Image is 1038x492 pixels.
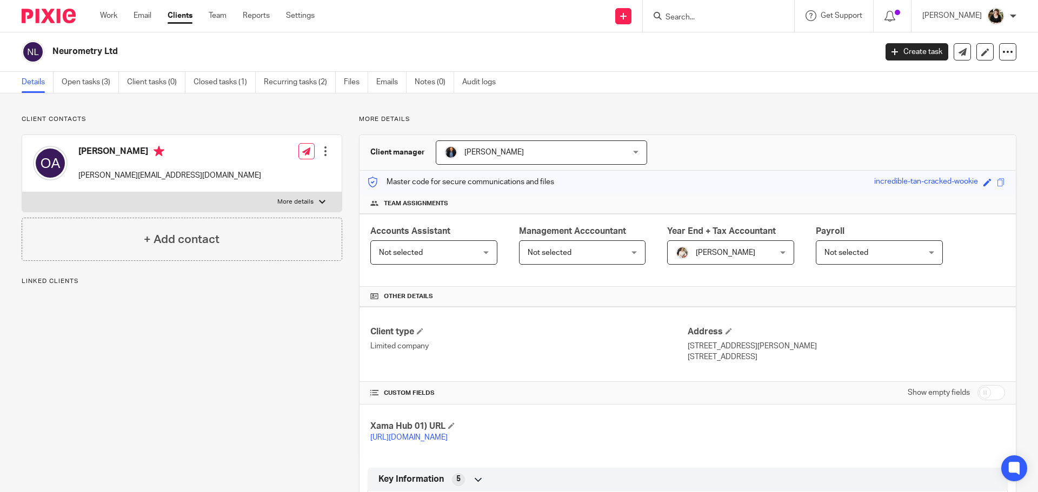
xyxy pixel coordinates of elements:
input: Search [664,13,762,23]
span: Accounts Assistant [370,227,450,235]
p: More details [359,115,1016,124]
h4: Address [688,326,1005,338]
a: Recurring tasks (2) [264,72,336,93]
span: [PERSON_NAME] [464,149,524,156]
p: [PERSON_NAME] [922,10,982,21]
a: Reports [243,10,270,21]
span: [PERSON_NAME] [696,249,755,257]
p: Limited company [370,341,688,352]
a: Open tasks (3) [62,72,119,93]
p: Master code for secure communications and files [368,177,554,187]
h4: [PERSON_NAME] [78,146,261,159]
p: [STREET_ADDRESS][PERSON_NAME] [688,341,1005,352]
p: [STREET_ADDRESS] [688,352,1005,362]
span: Not selected [528,249,571,257]
span: Not selected [824,249,868,257]
img: Pixie [22,9,76,23]
span: Key Information [378,474,444,485]
a: Clients [168,10,192,21]
a: Emails [376,72,407,93]
h2: Neurometry Ltd [52,46,706,57]
a: [URL][DOMAIN_NAME] [370,434,448,441]
img: svg%3E [22,41,44,63]
a: Client tasks (0) [127,72,185,93]
h3: Client manager [370,147,425,158]
a: Settings [286,10,315,21]
p: [PERSON_NAME][EMAIL_ADDRESS][DOMAIN_NAME] [78,170,261,181]
img: svg%3E [33,146,68,180]
a: Notes (0) [415,72,454,93]
label: Show empty fields [908,387,970,398]
h4: Xama Hub 01) URL [370,421,688,432]
span: Team assignments [384,199,448,208]
a: Audit logs [462,72,504,93]
span: Not selected [379,249,423,257]
a: Closed tasks (1) [194,72,256,93]
p: More details [277,198,314,206]
i: Primary [154,146,164,157]
img: martin-hickman.jpg [444,146,457,159]
div: incredible-tan-cracked-wookie [874,176,978,188]
h4: + Add contact [144,231,219,248]
span: Other details [384,292,433,301]
a: Team [209,10,227,21]
img: Helen%20Campbell.jpeg [987,8,1004,25]
a: Files [344,72,368,93]
a: Details [22,72,54,93]
span: Management Acccountant [519,227,626,235]
p: Linked clients [22,277,342,286]
h4: CUSTOM FIELDS [370,389,688,397]
a: Work [100,10,117,21]
span: Payroll [816,227,844,235]
p: Client contacts [22,115,342,124]
span: Year End + Tax Accountant [667,227,776,235]
img: Kayleigh%20Henson.jpeg [676,246,689,259]
a: Email [134,10,151,21]
a: Create task [886,43,948,60]
span: Get Support [821,12,862,19]
h4: Client type [370,326,688,338]
span: 5 [456,474,461,484]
